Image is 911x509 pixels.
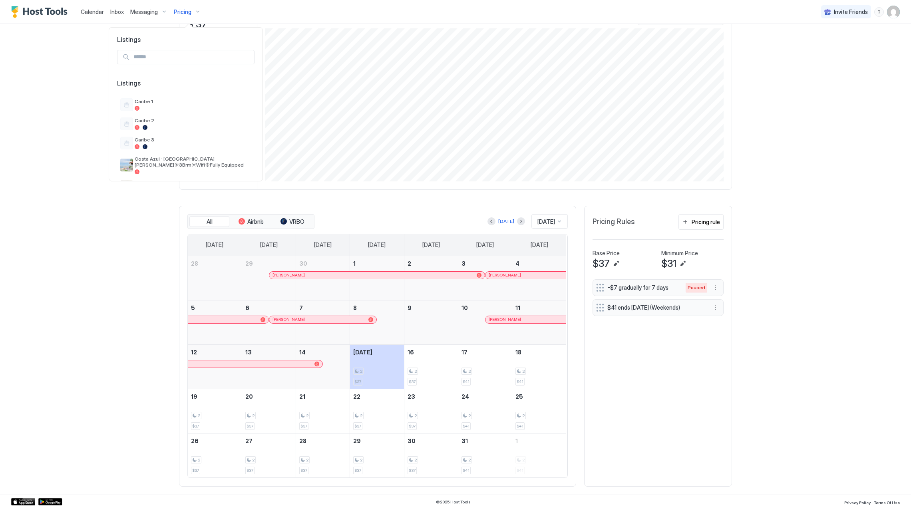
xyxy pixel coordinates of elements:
span: Caribe 3 [135,137,251,143]
span: Listings [109,36,263,44]
div: listing image [120,181,133,193]
span: Caribe 2 [135,117,251,123]
span: Costa Azul · [GEOGRAPHIC_DATA] [PERSON_NAME]☼3Brm☼Wifi☼Fully Equipped [135,156,251,168]
span: Caribe 1 [135,98,251,104]
span: Joy 408 [135,181,251,187]
div: listing image [120,159,133,171]
input: Input Field [130,50,254,64]
span: Listings [117,79,255,95]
